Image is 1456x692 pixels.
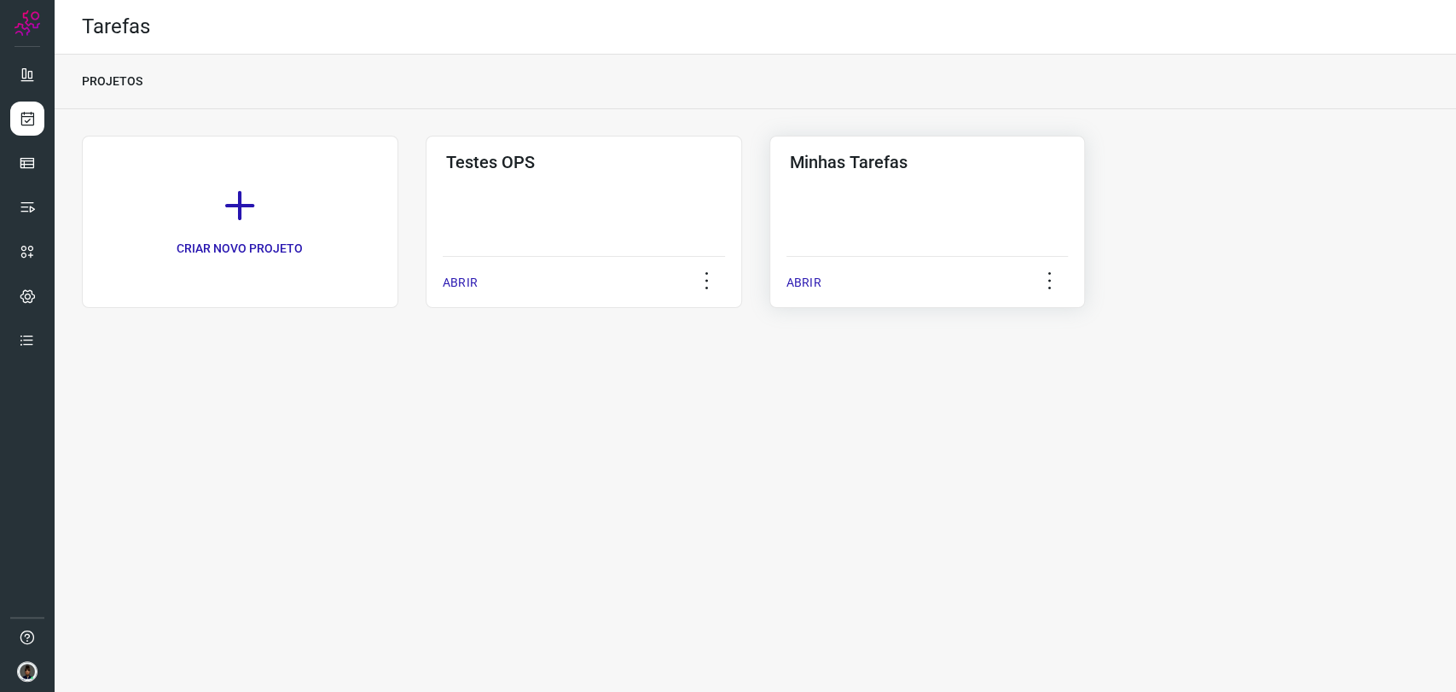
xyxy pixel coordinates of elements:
p: ABRIR [443,274,478,292]
img: Logo [15,10,40,36]
p: PROJETOS [82,73,142,90]
h3: Minhas Tarefas [790,152,1065,172]
p: CRIAR NOVO PROJETO [177,240,303,258]
img: d44150f10045ac5288e451a80f22ca79.png [17,661,38,682]
h2: Tarefas [82,15,150,39]
p: ABRIR [786,274,821,292]
h3: Testes OPS [446,152,722,172]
